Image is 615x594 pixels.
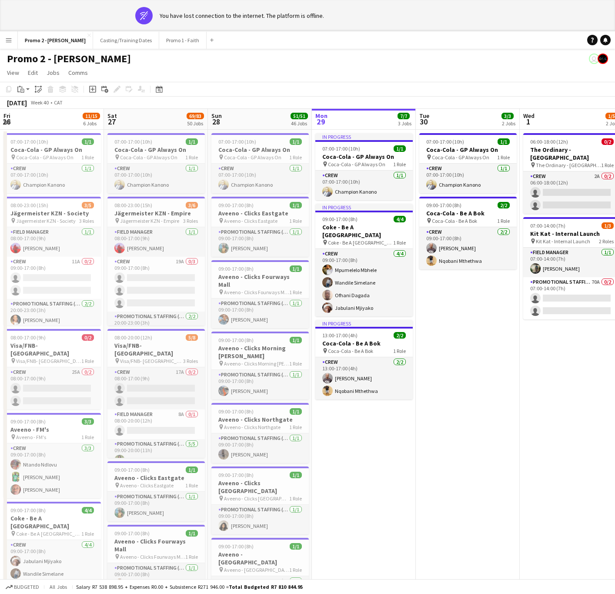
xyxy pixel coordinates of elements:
h3: Jägermeister KZN - Society [3,209,101,217]
app-card-role: Crew19A0/309:00-17:00 (8h) [107,257,205,312]
span: Comms [68,69,88,77]
app-job-card: 09:00-17:00 (8h)3/3Aveeno - FM's Aveeno - FM's1 RoleCrew3/309:00-17:00 (8h)Ntando Ndlovu[PERSON_N... [3,413,101,498]
h3: Aveeno - Clicks Fourways Mall [107,537,205,553]
h3: Coke - Be A [GEOGRAPHIC_DATA] [3,514,101,530]
span: 1/1 [186,530,198,537]
span: Jägermeister KZN - Society [16,218,76,224]
span: Coca-Cola - GP Always On [328,161,385,168]
app-job-card: In progress13:00-17:00 (4h)2/2Coca-Cola - Be A Bok Coca-Cola - Be A Bok1 RoleCrew2/213:00-17:00 (... [315,320,413,399]
h3: Visa/FNB- [GEOGRAPHIC_DATA] [3,342,101,357]
h3: Aveeno - Clicks Morning [PERSON_NAME] [211,344,309,360]
span: 09:00-17:00 (8h) [426,202,461,208]
span: 1 Role [289,360,302,367]
app-card-role: Promotional Staffing (Brand Ambassadors)1/109:00-17:00 (8h)[PERSON_NAME] [107,563,205,593]
span: 09:00-17:00 (8h) [114,466,150,473]
app-job-card: 09:00-17:00 (8h)1/1Aveeno - Clicks Eastgate Aveeno - Clicks Eastgate1 RolePromotional Staffing (B... [107,461,205,521]
span: Sat [107,112,117,120]
div: In progress [315,204,413,211]
app-card-role: Promotional Staffing (Brand Ambassadors)1/109:00-17:00 (8h)[PERSON_NAME] [211,505,309,534]
span: Aveeno - FM's [16,434,46,440]
span: All jobs [48,584,69,590]
span: 07:00-17:00 (10h) [114,138,152,145]
span: 3 Roles [79,218,94,224]
div: 6 Jobs [83,120,100,127]
span: 69/83 [187,113,204,119]
h3: Jägermeister KZN - Empire [107,209,205,217]
button: Promo 1 - Faith [159,32,207,49]
span: 1 Role [289,289,302,295]
div: 07:00-17:00 (10h)1/1Coca-Cola - GP Always On Coca-Cola - GP Always On1 RoleCrew1/107:00-17:00 (10... [211,133,309,193]
span: Aveeno - Clicks [GEOGRAPHIC_DATA] [224,495,289,502]
a: View [3,67,23,78]
span: Aveeno - Clicks Eastgate [224,218,277,224]
span: 2 Roles [599,238,614,245]
app-job-card: 09:00-17:00 (8h)1/1Aveeno - Clicks Fourways Mall Aveeno - Clicks Fourways Mall1 RolePromotional S... [107,525,205,593]
app-user-avatar: Tesa Nicolau [589,54,599,64]
div: 46 Jobs [291,120,307,127]
span: Aveeno - Clicks Eastgate [120,482,174,489]
h3: Aveeno - Clicks Eastgate [107,474,205,482]
span: 1/1 [290,408,302,415]
span: 09:00-17:00 (8h) [218,543,254,550]
span: 1/1 [290,265,302,272]
span: Coca-Cola - GP Always On [224,154,281,161]
span: 1 Role [393,161,406,168]
div: 09:00-17:00 (8h)1/1Aveeno - Clicks Fourways Mall Aveeno - Clicks Fourways Mall1 RolePromotional S... [211,260,309,328]
span: 09:00-17:00 (8h) [10,418,46,425]
div: 09:00-17:00 (8h)1/1Aveeno - Clicks [GEOGRAPHIC_DATA] Aveeno - Clicks [GEOGRAPHIC_DATA]1 RolePromo... [211,466,309,534]
div: Salary R7 538 898.95 + Expenses R0.00 + Subsistence R271 946.00 = [76,584,303,590]
span: Aveeno - Clicks Morning [PERSON_NAME] [224,360,289,367]
span: 08:00-23:00 (15h) [114,202,152,208]
h3: Coke - Be A [GEOGRAPHIC_DATA] [315,223,413,239]
span: 08:00-23:00 (15h) [10,202,48,208]
div: In progress [315,133,413,140]
span: 07:00-17:00 (10h) [218,138,256,145]
span: 1/1 [394,145,406,152]
span: Kit Kat - Internal Launch [536,238,590,245]
div: 08:00-20:00 (12h)5/8Visa/FNB- [GEOGRAPHIC_DATA] Visa/FNB- [GEOGRAPHIC_DATA]3 RolesCrew17A0/208:00... [107,329,205,458]
app-card-role: Crew1/107:00-17:00 (10h)Champion Kanono [107,164,205,193]
span: 3/5 [82,202,94,208]
span: 09:00-17:00 (8h) [114,530,150,537]
span: 4/4 [82,507,94,513]
span: 1 Role [185,154,198,161]
div: 08:00-23:00 (15h)3/5Jägermeister KZN - Society Jägermeister KZN - Society3 RolesField Manager1/10... [3,197,101,326]
span: 13:00-17:00 (4h) [322,332,358,339]
span: 26 [2,117,10,127]
h3: Visa/FNB- [GEOGRAPHIC_DATA] [107,342,205,357]
div: 09:00-17:00 (8h)1/1Aveeno - Clicks Morning [PERSON_NAME] Aveeno - Clicks Morning [PERSON_NAME]1 R... [211,332,309,399]
span: Coca-Cola - Be A Bok [432,218,477,224]
span: 1 Role [185,482,198,489]
h3: Coca-Cola - GP Always On [211,146,309,154]
h3: Coca-Cola - GP Always On [419,146,517,154]
app-job-card: 07:00-17:00 (10h)1/1Coca-Cola - GP Always On Coca-Cola - GP Always On1 RoleCrew1/107:00-17:00 (10... [3,133,101,193]
span: 09:00-17:00 (8h) [218,472,254,478]
span: 28 [210,117,222,127]
app-card-role: Crew3/309:00-17:00 (8h)Ntando Ndlovu[PERSON_NAME][PERSON_NAME] [3,443,101,498]
app-job-card: 09:00-17:00 (8h)2/2Coca-Cola - Be A Bok Coca-Cola - Be A Bok1 RoleCrew2/209:00-17:00 (8h)[PERSON_... [419,197,517,269]
app-card-role: Crew2/213:00-17:00 (4h)[PERSON_NAME]Nqobani Mthethwa [315,357,413,399]
app-card-role: Crew1/107:00-17:00 (10h)Champion Kanono [419,164,517,193]
app-card-role: Field Manager1/108:00-17:00 (9h)[PERSON_NAME] [107,227,205,257]
app-card-role: Crew1/107:00-17:00 (10h)Champion Kanono [315,171,413,200]
span: 2/2 [498,202,510,208]
span: 1/1 [186,466,198,473]
span: 3/3 [501,113,514,119]
app-card-role: Promotional Staffing (Brand Ambassadors)1/109:00-17:00 (8h)[PERSON_NAME] [107,492,205,521]
div: [DATE] [7,98,27,107]
div: 07:00-17:00 (10h)1/1Coca-Cola - GP Always On Coca-Cola - GP Always On1 RoleCrew1/107:00-17:00 (10... [419,133,517,193]
span: Wed [523,112,535,120]
span: 07:00-17:00 (10h) [10,138,48,145]
app-user-avatar: Eddie Malete [598,54,608,64]
span: Coca-Cola - Be A Bok [328,348,373,354]
button: Budgeted [4,582,40,592]
h3: Aveeno - [GEOGRAPHIC_DATA] [211,550,309,566]
app-job-card: In progress07:00-17:00 (10h)1/1Coca-Cola - GP Always On Coca-Cola - GP Always On1 RoleCrew1/107:0... [315,133,413,200]
a: Edit [24,67,41,78]
span: 1/1 [290,337,302,343]
app-job-card: 09:00-17:00 (8h)1/1Aveeno - Clicks Eastgate Aveeno - Clicks Eastgate1 RolePromotional Staffing (B... [211,197,309,257]
span: 27 [106,117,117,127]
